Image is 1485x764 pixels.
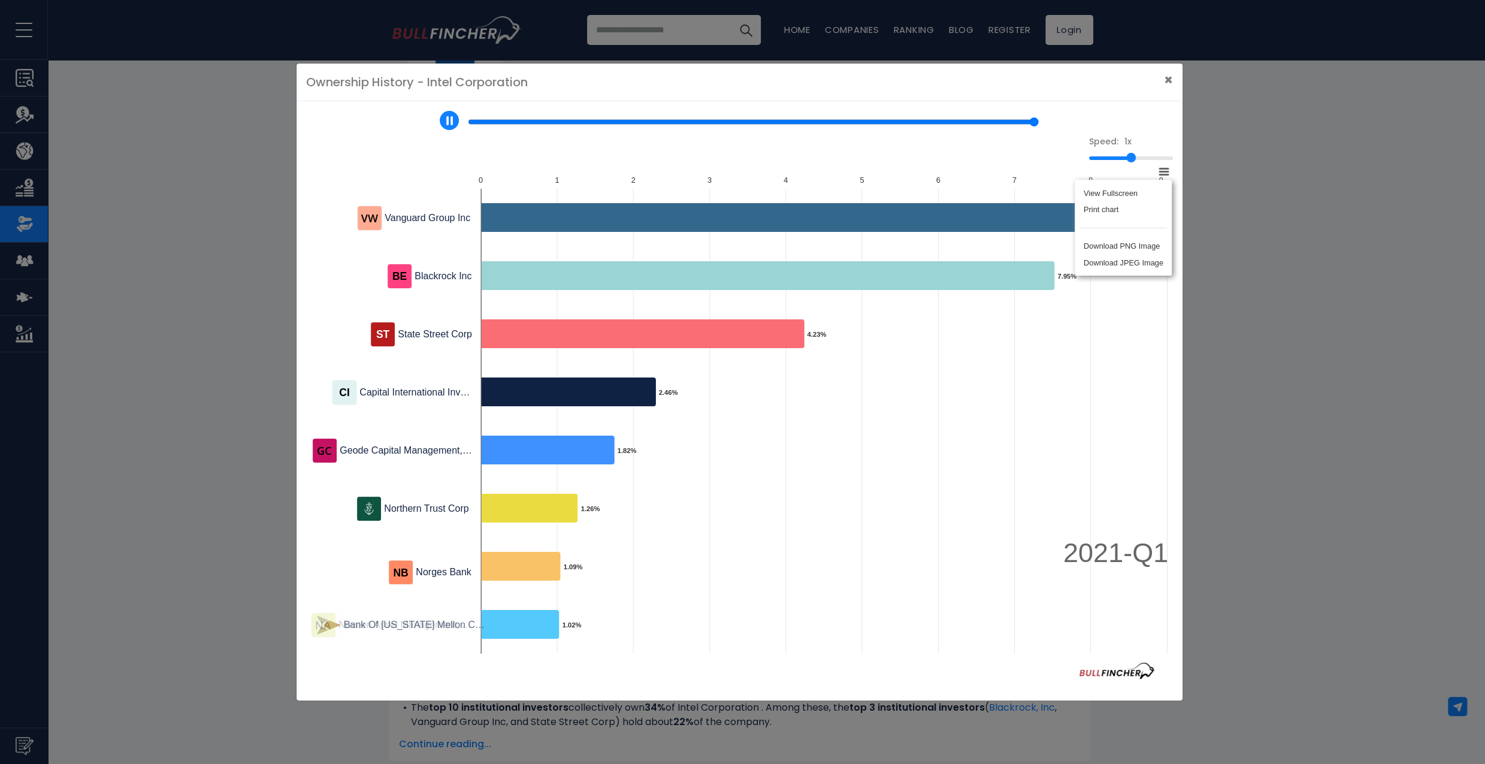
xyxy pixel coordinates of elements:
text: 4.23% [807,331,826,338]
li: Download PNG Image [1079,238,1167,255]
text: 1.26% [580,505,600,512]
span: Nuveen Asset Management, … [338,620,471,630]
text: 2 [631,176,635,185]
span: × [1164,70,1173,90]
span: Blackrock Inc [415,271,471,282]
span: Vanguard Group Inc [385,213,470,224]
span: Northern Trust Corp [384,503,468,514]
text: 0 [479,176,483,185]
li: Download JPEG Image [1079,255,1167,271]
span: 1x [1124,135,1132,147]
text: 4 [784,176,788,185]
text: 1 [555,176,559,185]
span: State Street Corp [398,329,472,340]
span: Norges Bank [416,567,471,578]
text: 2.46% [658,389,678,396]
p: Speed: [1089,136,1124,147]
text: 1.02% [562,621,581,629]
span: 2021-Q1 [1063,537,1168,568]
img: Logo [444,116,455,126]
text: 5 [860,176,864,185]
li: View Fullscreen [1079,185,1167,201]
button: Close [1154,64,1182,97]
span: Capital International Inv… [359,387,470,398]
img: NTRS.png [356,496,382,521]
li: Print chart [1079,201,1167,218]
text: 7 [1012,176,1017,185]
text: 1.82% [617,447,636,454]
h5: Ownership History - Intel Corporation [306,73,528,91]
span: Geode Capital Management,… [340,445,472,456]
text: 3 [707,176,712,185]
text: 6 [936,176,940,185]
text: 1.09% [563,563,582,570]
